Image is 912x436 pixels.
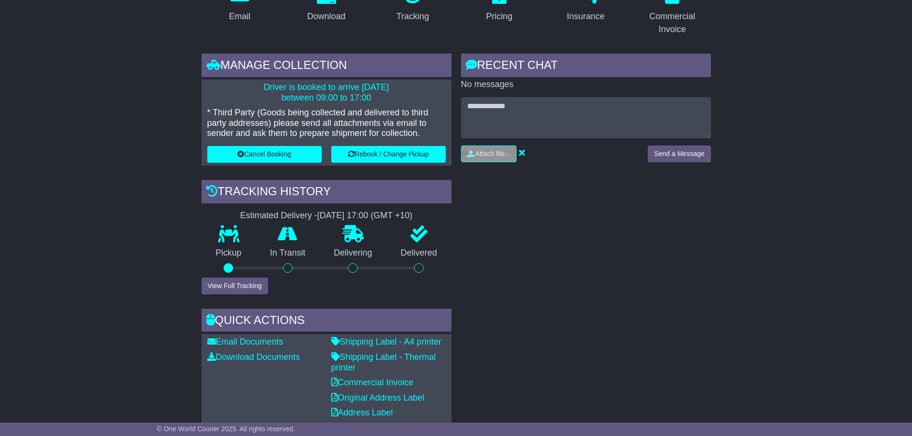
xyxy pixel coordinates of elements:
[202,309,451,335] div: Quick Actions
[202,180,451,206] div: Tracking history
[229,10,250,23] div: Email
[256,248,320,258] p: In Transit
[331,393,425,402] a: Original Address Label
[386,248,451,258] p: Delivered
[202,278,268,294] button: View Full Tracking
[320,248,387,258] p: Delivering
[461,79,711,90] p: No messages
[331,408,393,417] a: Address Label
[331,378,414,387] a: Commercial Invoice
[202,54,451,79] div: Manage collection
[331,352,436,372] a: Shipping Label - Thermal printer
[157,425,295,433] span: © One World Courier 2025. All rights reserved.
[461,54,711,79] div: RECENT CHAT
[317,211,413,221] div: [DATE] 17:00 (GMT +10)
[331,337,441,347] a: Shipping Label - A4 printer
[202,248,256,258] p: Pickup
[648,145,710,162] button: Send a Message
[396,10,429,23] div: Tracking
[567,10,605,23] div: Insurance
[207,352,300,362] a: Download Documents
[207,82,446,103] p: Driver is booked to arrive [DATE] between 09:00 to 17:00
[331,146,446,163] button: Rebook / Change Pickup
[202,211,451,221] div: Estimated Delivery -
[207,108,446,139] p: * Third Party (Goods being collected and delivered to third party addresses) please send all atta...
[486,10,512,23] div: Pricing
[207,146,322,163] button: Cancel Booking
[307,10,345,23] div: Download
[640,10,705,36] div: Commercial Invoice
[207,337,283,347] a: Email Documents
